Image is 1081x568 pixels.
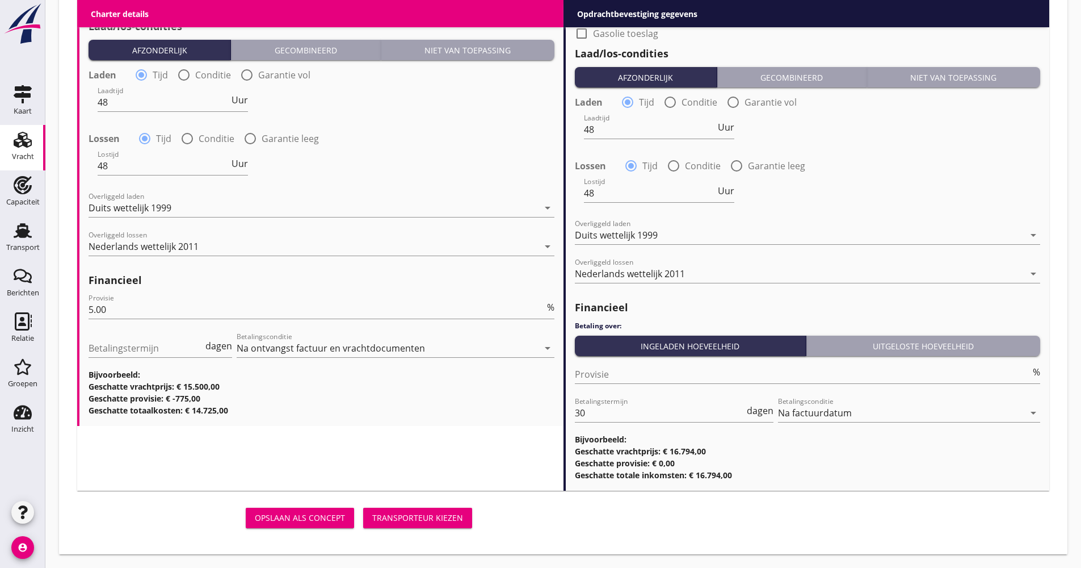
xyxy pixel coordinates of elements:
[579,72,712,83] div: Afzonderlijk
[575,457,1041,469] h3: Geschatte provisie: € 0,00
[584,120,716,139] input: Laadtijd
[545,303,554,312] div: %
[682,97,717,108] label: Conditie
[232,95,248,105] span: Uur
[11,425,34,433] div: Inzicht
[575,46,1041,61] h2: Laad/los-condities
[14,107,32,115] div: Kaart
[363,508,472,528] button: Transporteur kiezen
[98,93,229,111] input: Laadtijd
[89,19,554,34] h2: Laad/los-condities
[98,157,229,175] input: Lostijd
[575,269,685,279] div: Nederlands wettelijk 2011
[156,133,171,144] label: Tijd
[685,160,721,172] label: Conditie
[89,339,203,357] input: Betalingstermijn
[89,392,554,404] h3: Geschatte provisie: € -775,00
[6,198,40,206] div: Capaciteit
[11,536,34,559] i: account_circle
[541,240,554,253] i: arrow_drop_down
[1027,228,1040,242] i: arrow_drop_down
[262,133,319,144] label: Garantie leeg
[89,241,199,252] div: Nederlands wettelijk 2011
[231,40,381,60] button: Gecombineerd
[575,300,1041,315] h2: Financieel
[235,44,376,56] div: Gecombineerd
[811,340,1036,352] div: Uitgeloste hoeveelheid
[89,381,554,392] h3: Geschatte vrachtprijs: € 15.500,00
[718,123,734,132] span: Uur
[6,244,40,251] div: Transport
[717,67,867,87] button: Gecombineerd
[12,153,34,160] div: Vracht
[575,365,1031,383] input: Provisie
[199,133,234,144] label: Conditie
[246,508,354,528] button: Opslaan als concept
[575,404,745,422] input: Betalingstermijn
[11,335,34,342] div: Relatie
[722,72,862,83] div: Gecombineerd
[89,369,554,381] h3: Bijvoorbeeld:
[579,340,802,352] div: Ingeladen hoeveelheid
[575,336,807,356] button: Ingeladen hoeveelheid
[2,3,43,45] img: logo-small.a267ee39.svg
[237,343,425,353] div: Na ontvangst factuur en vrachtdocumenten
[89,273,554,288] h2: Financieel
[748,160,805,172] label: Garantie leeg
[89,300,545,319] input: Provisie
[575,321,1041,331] h4: Betaling over:
[872,72,1036,83] div: Niet van toepassing
[744,406,773,415] div: dagen
[195,69,231,81] label: Conditie
[381,40,554,60] button: Niet van toepassing
[575,469,1041,481] h3: Geschatte totale inkomsten: € 16.794,00
[89,40,231,60] button: Afzonderlijk
[639,97,654,108] label: Tijd
[575,67,717,87] button: Afzonderlijk
[89,203,171,213] div: Duits wettelijk 1999
[385,44,549,56] div: Niet van toepassing
[541,201,554,215] i: arrow_drop_down
[255,512,345,524] div: Opslaan als concept
[575,160,606,172] strong: Lossen
[89,69,116,81] strong: Laden
[575,433,1041,445] h3: Bijvoorbeeld:
[778,408,852,418] div: Na factuurdatum
[744,97,797,108] label: Garantie vol
[541,341,554,355] i: arrow_drop_down
[575,445,1041,457] h3: Geschatte vrachtprijs: € 16.794,00
[1027,267,1040,281] i: arrow_drop_down
[93,44,226,56] div: Afzonderlijk
[1030,367,1040,377] div: %
[203,341,232,350] div: dagen
[258,69,310,81] label: Garantie vol
[1027,406,1040,420] i: arrow_drop_down
[575,97,603,108] strong: Laden
[806,336,1040,356] button: Uitgeloste hoeveelheid
[153,69,168,81] label: Tijd
[372,512,463,524] div: Transporteur kiezen
[232,159,248,168] span: Uur
[867,67,1040,87] button: Niet van toepassing
[107,1,172,12] label: Gasolie toeslag
[593,12,765,23] label: Onder voorbehoud van voorgaande reis
[575,230,658,240] div: Duits wettelijk 1999
[642,160,658,172] label: Tijd
[584,184,716,202] input: Lostijd
[593,28,658,39] label: Gasolie toeslag
[718,186,734,195] span: Uur
[8,380,37,387] div: Groepen
[89,404,554,416] h3: Geschatte totaalkosten: € 14.725,00
[89,133,120,144] strong: Lossen
[7,289,39,296] div: Berichten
